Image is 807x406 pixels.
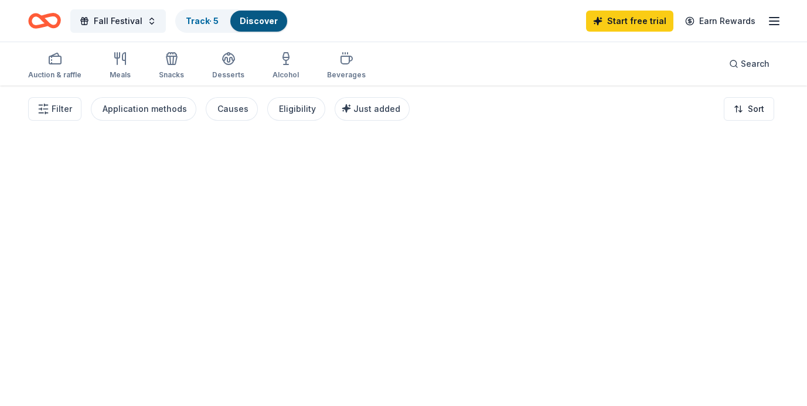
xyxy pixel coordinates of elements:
[678,11,762,32] a: Earn Rewards
[720,52,779,76] button: Search
[279,102,316,116] div: Eligibility
[335,97,410,121] button: Just added
[217,102,248,116] div: Causes
[273,47,299,86] button: Alcohol
[724,97,774,121] button: Sort
[28,97,81,121] button: Filter
[212,70,244,80] div: Desserts
[28,7,61,35] a: Home
[103,102,187,116] div: Application methods
[240,16,278,26] a: Discover
[267,97,325,121] button: Eligibility
[186,16,219,26] a: Track· 5
[110,70,131,80] div: Meals
[175,9,288,33] button: Track· 5Discover
[52,102,72,116] span: Filter
[206,97,258,121] button: Causes
[70,9,166,33] button: Fall Festival
[159,47,184,86] button: Snacks
[748,102,764,116] span: Sort
[586,11,673,32] a: Start free trial
[91,97,196,121] button: Application methods
[212,47,244,86] button: Desserts
[353,104,400,114] span: Just added
[327,70,366,80] div: Beverages
[159,70,184,80] div: Snacks
[94,14,142,28] span: Fall Festival
[28,47,81,86] button: Auction & raffle
[741,57,769,71] span: Search
[273,70,299,80] div: Alcohol
[110,47,131,86] button: Meals
[28,70,81,80] div: Auction & raffle
[327,47,366,86] button: Beverages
